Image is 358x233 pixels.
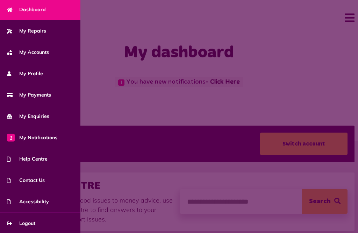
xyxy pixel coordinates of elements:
span: Accessibility [7,198,49,205]
span: My Notifications [7,134,57,141]
span: My Enquiries [7,113,49,120]
span: My Accounts [7,49,49,56]
span: My Repairs [7,27,46,35]
span: Dashboard [7,6,46,13]
span: Help Centre [7,155,48,163]
span: Logout [7,220,35,227]
span: My Payments [7,91,51,99]
span: 1 [7,134,15,141]
span: Contact Us [7,177,45,184]
span: My Profile [7,70,43,77]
